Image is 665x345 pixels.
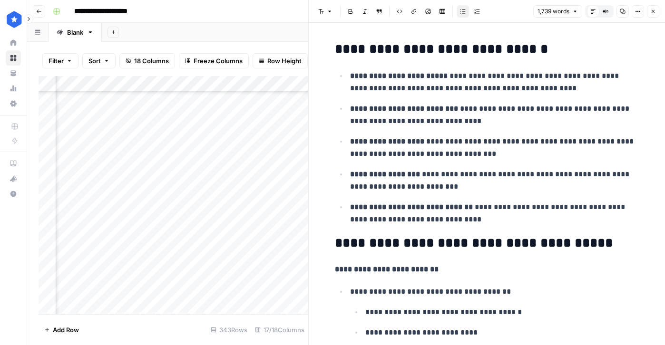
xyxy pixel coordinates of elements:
a: Settings [6,96,21,111]
button: Help + Support [6,186,21,201]
a: AirOps Academy [6,156,21,171]
div: 17/18 Columns [251,322,308,337]
button: Add Row [39,322,85,337]
div: Blank [67,28,83,37]
span: Filter [49,56,64,66]
span: 18 Columns [134,56,169,66]
a: Usage [6,81,21,96]
button: Sort [82,53,116,68]
span: 1,739 words [538,7,569,16]
img: ConsumerAffairs Logo [6,11,23,28]
span: Sort [88,56,101,66]
a: Browse [6,50,21,66]
a: Blank [49,23,102,42]
button: 18 Columns [119,53,175,68]
button: Workspace: ConsumerAffairs [6,8,21,31]
button: Filter [42,53,78,68]
button: Freeze Columns [179,53,249,68]
button: 1,739 words [533,5,582,18]
div: What's new? [6,172,20,186]
span: Freeze Columns [194,56,243,66]
div: 343 Rows [207,322,251,337]
span: Add Row [53,325,79,335]
span: Row Height [267,56,302,66]
a: Home [6,35,21,50]
a: Your Data [6,66,21,81]
button: What's new? [6,171,21,186]
button: Row Height [253,53,308,68]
